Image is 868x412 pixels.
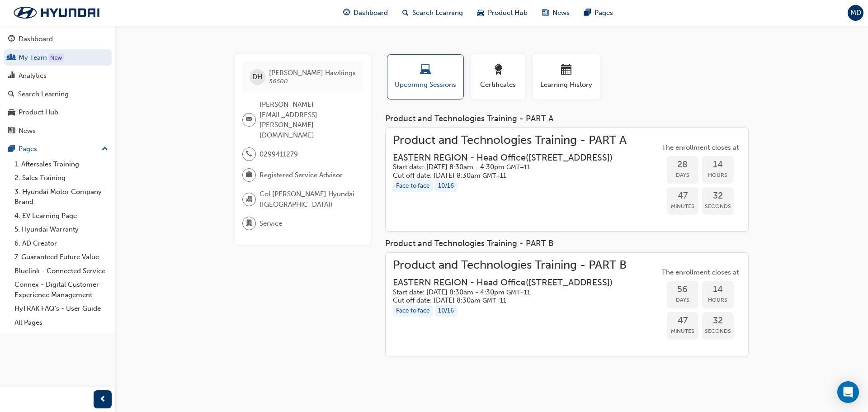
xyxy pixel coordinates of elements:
[4,31,112,47] a: Dashboard
[542,7,549,19] span: news-icon
[667,160,698,170] span: 28
[493,64,504,76] span: award-icon
[660,142,741,153] span: The enrollment closes at
[11,157,112,171] a: 1. Aftersales Training
[660,267,741,278] span: The enrollment closes at
[19,107,58,118] div: Product Hub
[394,80,457,90] span: Upcoming Sessions
[667,295,698,305] span: Days
[11,278,112,302] a: Connex - Digital Customer Experience Management
[343,7,350,19] span: guage-icon
[4,141,112,157] button: Pages
[269,69,356,77] span: [PERSON_NAME] Hawkings
[393,288,613,297] h5: Start date: [DATE] 8:30am - 4:30pm
[19,126,36,136] div: News
[667,191,698,201] span: 47
[478,80,519,90] span: Certificates
[393,135,627,146] span: Product and Technologies Training - PART A
[702,295,734,305] span: Hours
[435,305,457,317] div: 10 / 16
[393,296,613,305] h5: Cut off date: [DATE] 8:30am
[246,169,252,181] span: briefcase-icon
[8,54,15,62] span: people-icon
[577,4,620,22] a: pages-iconPages
[4,67,112,84] a: Analytics
[477,7,484,19] span: car-icon
[19,71,47,81] div: Analytics
[4,29,112,141] button: DashboardMy TeamAnalyticsSearch LearningProduct HubNews
[99,394,106,405] span: prev-icon
[848,5,863,21] button: MD
[482,297,506,304] span: Australian Eastern Daylight Time GMT+11
[246,148,252,160] span: phone-icon
[19,34,53,44] div: Dashboard
[837,381,859,403] div: Open Intercom Messenger
[8,145,15,153] span: pages-icon
[385,114,749,124] div: Product and Technologies Training - PART A
[470,4,535,22] a: car-iconProduct Hub
[702,316,734,326] span: 32
[259,170,343,180] span: Registered Service Advisor
[269,77,288,85] span: 36600
[667,316,698,326] span: 47
[552,8,570,18] span: News
[393,152,613,163] h3: EASTERN REGION - Head Office ( [STREET_ADDRESS] )
[594,8,613,18] span: Pages
[8,109,15,117] span: car-icon
[4,49,112,66] a: My Team
[246,114,252,126] span: email-icon
[11,316,112,330] a: All Pages
[420,64,431,76] span: laptop-icon
[259,99,356,140] span: [PERSON_NAME][EMAIL_ADDRESS][PERSON_NAME][DOMAIN_NAME]
[48,53,64,62] div: Tooltip anchor
[11,237,112,251] a: 6. AD Creator
[393,171,613,180] h5: Cut off date: [DATE] 8:30am
[702,284,734,295] span: 14
[539,80,594,90] span: Learning History
[535,4,577,22] a: news-iconNews
[4,123,112,139] a: News
[393,180,433,192] div: Face to face
[482,172,506,180] span: Australian Eastern Daylight Time GMT+11
[393,277,613,288] h3: EASTERN REGION - Head Office ( [STREET_ADDRESS] )
[8,127,15,135] span: news-icon
[533,54,600,99] button: Learning History
[5,3,108,22] img: Trak
[435,180,457,192] div: 10 / 16
[702,160,734,170] span: 14
[385,239,749,249] div: Product and Technologies Training - PART B
[8,90,14,99] span: search-icon
[19,144,37,154] div: Pages
[506,163,530,171] span: Australian Eastern Daylight Time GMT+11
[667,201,698,212] span: Minutes
[702,170,734,180] span: Hours
[11,264,112,278] a: Bluelink - Connected Service
[393,163,613,171] h5: Start date: [DATE] 8:30am - 4:30pm
[11,302,112,316] a: HyTRAK FAQ's - User Guide
[702,201,734,212] span: Seconds
[387,54,464,99] button: Upcoming Sessions
[393,135,741,224] a: Product and Technologies Training - PART AEASTERN REGION - Head Office([STREET_ADDRESS])Start dat...
[393,305,433,317] div: Face to face
[246,194,252,205] span: organisation-icon
[102,143,108,155] span: up-icon
[702,326,734,336] span: Seconds
[4,86,112,103] a: Search Learning
[667,170,698,180] span: Days
[4,104,112,121] a: Product Hub
[8,35,15,43] span: guage-icon
[584,7,591,19] span: pages-icon
[11,250,112,264] a: 7. Guaranteed Future Value
[11,185,112,209] a: 3. Hyundai Motor Company Brand
[395,4,470,22] a: search-iconSearch Learning
[259,189,356,209] span: Col [PERSON_NAME] Hyundai ([GEOGRAPHIC_DATA])
[850,8,861,18] span: MD
[11,209,112,223] a: 4. EV Learning Page
[11,171,112,185] a: 2. Sales Training
[259,149,298,160] span: 0299411279
[506,289,530,296] span: Australian Eastern Daylight Time GMT+11
[11,223,112,237] a: 5. Hyundai Warranty
[336,4,395,22] a: guage-iconDashboard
